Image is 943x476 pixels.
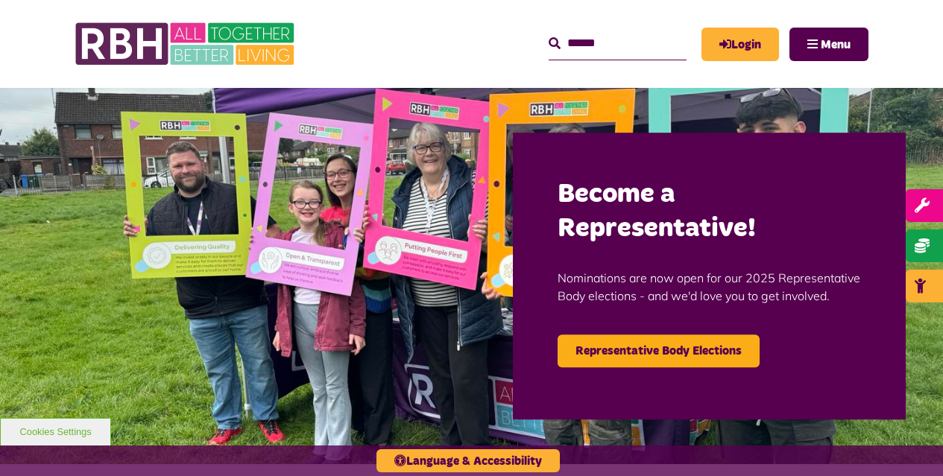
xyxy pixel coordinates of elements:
h2: Become a Representative! [558,177,861,247]
p: Nominations are now open for our 2025 Representative Body elections - and we'd love you to get in... [558,247,861,327]
button: Navigation [789,28,868,61]
img: RBH [75,15,298,73]
a: Representative Body Elections [558,334,760,367]
button: Language & Accessibility [376,449,560,472]
a: MyRBH [701,28,779,61]
span: Menu [821,39,851,51]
